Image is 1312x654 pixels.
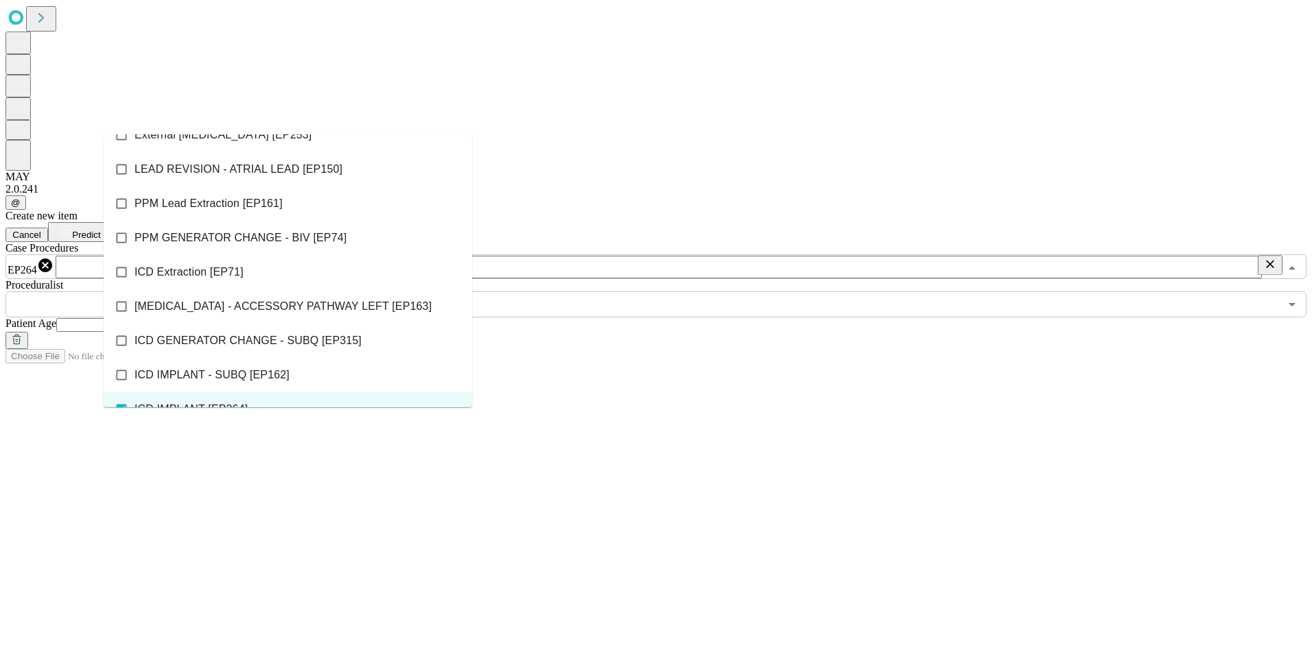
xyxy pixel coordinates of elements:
span: EP264 [8,264,37,276]
div: EP264 [8,257,54,276]
span: ICD GENERATOR CHANGE - SUBQ [EP315] [134,332,362,349]
button: Cancel [5,228,48,242]
span: Predict [72,230,100,240]
span: LEAD REVISION - ATRIAL LEAD [EP150] [134,161,342,178]
button: Clear [1258,255,1282,275]
button: Open [1282,295,1302,314]
span: External [MEDICAL_DATA] [EP253] [134,127,312,143]
span: Proceduralist [5,279,63,291]
span: @ [11,197,21,208]
span: Cancel [12,230,41,240]
button: Predict [48,222,111,242]
div: 2.0.241 [5,183,1307,195]
button: @ [5,195,26,210]
span: ICD IMPLANT [EP264] [134,401,248,417]
span: Scheduled Procedure [5,242,78,254]
span: ICD Extraction [EP71] [134,264,244,280]
button: Close [1282,259,1302,278]
div: MAY [5,171,1307,183]
span: ICD IMPLANT - SUBQ [EP162] [134,367,290,383]
span: PPM Lead Extraction [EP161] [134,195,283,212]
span: [MEDICAL_DATA] - ACCESSORY PATHWAY LEFT [EP163] [134,298,432,315]
span: Patient Age [5,317,56,329]
span: PPM GENERATOR CHANGE - BIV [EP74] [134,230,347,246]
span: Create new item [5,210,78,221]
